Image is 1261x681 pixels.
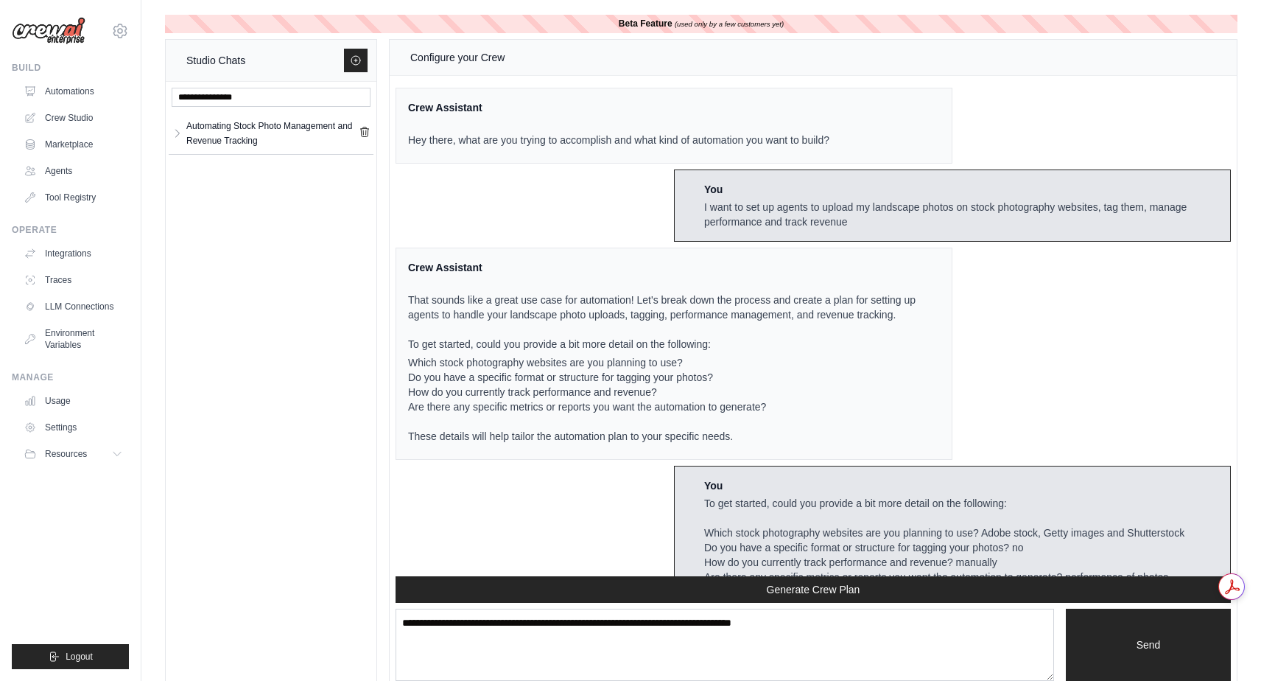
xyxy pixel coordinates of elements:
[704,478,1218,493] div: You
[408,355,922,370] li: Which stock photography websites are you planning to use?
[675,20,784,28] i: (used only by a few customers yet)
[408,370,922,385] li: Do you have a specific format or structure for tagging your photos?
[18,268,129,292] a: Traces
[18,442,129,466] button: Resources
[619,18,672,29] b: Beta Feature
[12,62,129,74] div: Build
[18,159,129,183] a: Agents
[704,496,1218,599] div: To get started, could you provide a bit more detail on the following: Which stock photography web...
[186,52,245,69] div: Studio Chats
[18,80,129,103] a: Automations
[18,186,129,209] a: Tool Registry
[45,448,87,460] span: Resources
[183,119,359,148] a: Automating Stock Photo Management and Revenue Tracking
[704,200,1218,229] div: I want to set up agents to upload my landscape photos on stock photography websites, tag them, ma...
[18,321,129,357] a: Environment Variables
[408,399,922,414] li: Are there any specific metrics or reports you want the automation to generate?
[18,416,129,439] a: Settings
[18,133,129,156] a: Marketplace
[408,100,829,115] div: Crew Assistant
[408,133,829,147] p: Hey there, what are you trying to accomplish and what kind of automation you want to build?
[18,389,129,413] a: Usage
[66,651,93,663] span: Logout
[408,385,922,399] li: How do you currently track performance and revenue?
[12,644,129,669] button: Logout
[18,295,129,318] a: LLM Connections
[396,576,1231,603] button: Generate Crew Plan
[408,293,922,322] p: That sounds like a great use case for automation! Let's break down the process and create a plan ...
[12,17,85,45] img: Logo
[18,106,129,130] a: Crew Studio
[408,337,922,352] p: To get started, could you provide a bit more detail on the following:
[1066,609,1231,681] button: Send
[18,242,129,265] a: Integrations
[186,119,359,148] div: Automating Stock Photo Management and Revenue Tracking
[12,224,129,236] div: Operate
[12,371,129,383] div: Manage
[410,49,505,66] div: Configure your Crew
[704,182,1218,197] div: You
[408,260,922,275] div: Crew Assistant
[408,429,922,444] p: These details will help tailor the automation plan to your specific needs.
